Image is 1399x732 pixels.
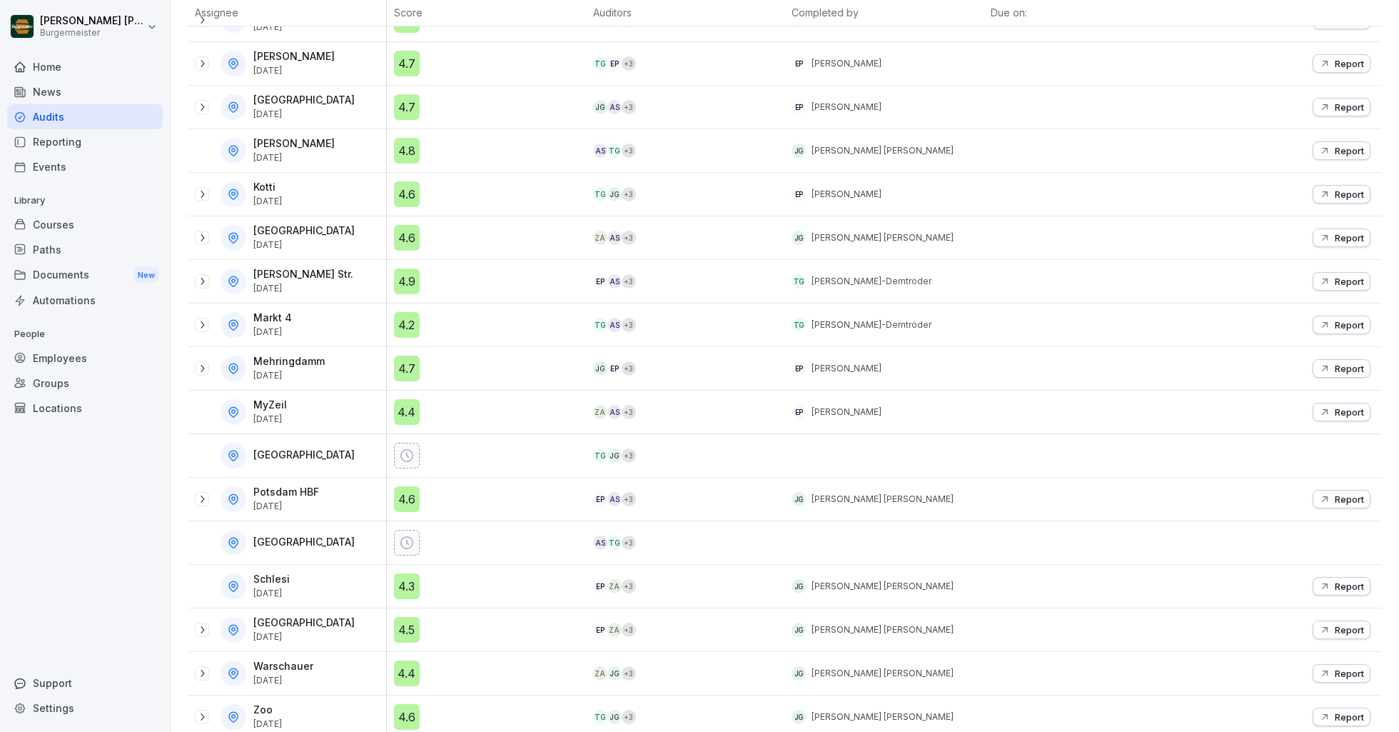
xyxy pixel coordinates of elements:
[792,405,806,419] div: EP
[593,579,607,593] div: EP
[812,667,954,680] p: [PERSON_NAME] [PERSON_NAME]
[812,493,954,506] p: [PERSON_NAME] [PERSON_NAME]
[622,666,636,681] div: + 3
[253,240,355,250] p: [DATE]
[607,318,622,332] div: AS
[812,101,882,114] p: [PERSON_NAME]
[1313,708,1370,726] button: Report
[1313,621,1370,639] button: Report
[7,189,163,212] p: Library
[7,104,163,129] a: Audits
[253,661,313,673] p: Warschauer
[253,617,355,629] p: [GEOGRAPHIC_DATA]
[253,573,290,586] p: Schlesi
[792,144,806,158] div: JG
[394,617,420,643] div: 4.5
[253,704,282,716] p: Zoo
[607,666,622,681] div: JG
[607,361,622,376] div: EP
[253,94,355,106] p: [GEOGRAPHIC_DATA]
[394,573,420,599] div: 4.3
[792,100,806,114] div: EP
[253,312,292,324] p: Markt 4
[253,449,355,461] p: [GEOGRAPHIC_DATA]
[593,666,607,681] div: ZA
[792,318,806,332] div: TG
[1335,319,1364,331] p: Report
[394,138,420,164] div: 4.8
[7,346,163,371] a: Employees
[394,356,420,381] div: 4.7
[792,623,806,637] div: JG
[394,181,420,207] div: 4.6
[792,5,976,20] p: Completed by
[607,492,622,506] div: AS
[792,231,806,245] div: JG
[7,129,163,154] a: Reporting
[792,579,806,593] div: JG
[1313,141,1370,160] button: Report
[1335,101,1364,113] p: Report
[593,187,607,201] div: TG
[253,414,287,424] p: [DATE]
[792,710,806,724] div: JG
[7,237,163,262] a: Paths
[7,154,163,179] a: Events
[792,666,806,681] div: JG
[622,187,636,201] div: + 3
[253,399,287,411] p: MyZeil
[812,319,931,331] p: [PERSON_NAME]-Demtröder
[1335,493,1364,505] p: Report
[7,696,163,721] div: Settings
[812,362,882,375] p: [PERSON_NAME]
[253,486,319,498] p: Potsdam HBF
[622,361,636,376] div: + 3
[812,188,882,201] p: [PERSON_NAME]
[607,405,622,419] div: AS
[253,632,355,642] p: [DATE]
[253,327,292,337] p: [DATE]
[1313,54,1370,73] button: Report
[607,623,622,637] div: ZA
[40,15,144,27] p: [PERSON_NAME] [PERSON_NAME] [PERSON_NAME]
[622,318,636,332] div: + 3
[1313,316,1370,334] button: Report
[7,79,163,104] a: News
[1335,189,1364,200] p: Report
[593,710,607,724] div: TG
[253,676,313,686] p: [DATE]
[1313,577,1370,596] button: Report
[593,536,607,550] div: AS
[394,5,579,20] p: Score
[607,274,622,289] div: AS
[593,231,607,245] div: ZA
[7,371,163,396] a: Groups
[394,399,420,425] div: 4.4
[1313,98,1370,116] button: Report
[253,181,282,194] p: Kotti
[1313,490,1370,508] button: Report
[7,396,163,421] div: Locations
[812,144,954,157] p: [PERSON_NAME] [PERSON_NAME]
[1313,229,1370,247] button: Report
[812,406,882,418] p: [PERSON_NAME]
[7,54,163,79] a: Home
[7,212,163,237] a: Courses
[394,269,420,294] div: 4.9
[607,144,622,158] div: TG
[253,501,319,511] p: [DATE]
[1335,668,1364,679] p: Report
[7,671,163,696] div: Support
[1335,406,1364,418] p: Report
[593,100,607,114] div: JG
[394,94,420,120] div: 4.7
[1335,581,1364,592] p: Report
[593,492,607,506] div: EP
[253,66,335,76] p: [DATE]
